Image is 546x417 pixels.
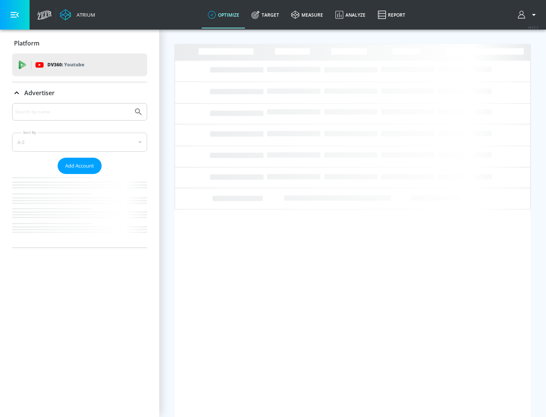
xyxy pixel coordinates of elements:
a: Analyze [329,1,372,28]
nav: list of Advertiser [12,174,147,248]
div: A-Z [12,133,147,152]
div: Atrium [74,11,95,18]
button: Add Account [58,158,102,174]
a: measure [285,1,329,28]
p: DV360: [47,61,84,69]
div: DV360: Youtube [12,53,147,76]
div: Advertiser [12,103,147,248]
p: Platform [14,39,39,47]
span: v 4.22.2 [528,25,538,29]
label: Sort By [22,130,38,135]
div: Advertiser [12,82,147,103]
div: Platform [12,33,147,54]
p: Youtube [64,61,84,69]
a: optimize [202,1,245,28]
input: Search by name [15,107,130,117]
a: Target [245,1,285,28]
span: Add Account [65,161,94,170]
a: Atrium [60,9,95,20]
p: Advertiser [24,89,55,97]
a: Report [372,1,411,28]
